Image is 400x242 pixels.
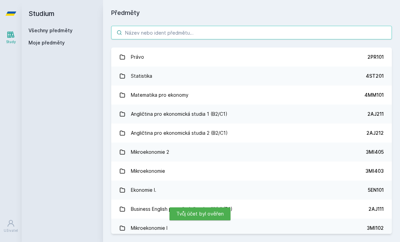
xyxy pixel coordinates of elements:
[131,221,167,235] div: Mikroekonomie I
[28,39,65,46] span: Moje předměty
[131,164,165,178] div: Mikroekonomie
[131,107,227,121] div: Angličtina pro ekonomická studia 1 (B2/C1)
[169,207,231,220] div: Tvůj účet byl ověřen
[131,88,188,102] div: Matematika pro ekonomy
[28,27,73,33] a: Všechny předměty
[111,26,392,39] input: Název nebo ident předmětu…
[111,143,392,162] a: Mikroekonomie 2 3MI405
[367,54,384,60] div: 2PR101
[131,183,156,197] div: Ekonomie I.
[368,187,384,193] div: 5EN101
[131,145,169,159] div: Mikroekonomie 2
[366,73,384,79] div: 4ST201
[365,168,384,174] div: 3MI403
[111,219,392,238] a: Mikroekonomie I 3MI102
[111,200,392,219] a: Business English pro středně pokročilé 1 (B1) 2AJ111
[1,27,20,48] a: Study
[131,126,228,140] div: Angličtina pro ekonomická studia 2 (B2/C1)
[367,225,384,231] div: 3MI102
[368,206,384,212] div: 2AJ111
[111,86,392,105] a: Matematika pro ekonomy 4MM101
[111,8,392,18] h1: Předměty
[4,228,18,233] div: Uživatel
[111,124,392,143] a: Angličtina pro ekonomická studia 2 (B2/C1) 2AJ212
[131,50,144,64] div: Právo
[111,181,392,200] a: Ekonomie I. 5EN101
[111,105,392,124] a: Angličtina pro ekonomická studia 1 (B2/C1) 2AJ211
[367,111,384,117] div: 2AJ211
[111,48,392,67] a: Právo 2PR101
[6,39,16,44] div: Study
[131,69,152,83] div: Statistika
[1,216,20,237] a: Uživatel
[111,67,392,86] a: Statistika 4ST201
[364,92,384,98] div: 4MM101
[366,130,384,136] div: 2AJ212
[111,162,392,181] a: Mikroekonomie 3MI403
[131,202,233,216] div: Business English pro středně pokročilé 1 (B1)
[366,149,384,155] div: 3MI405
